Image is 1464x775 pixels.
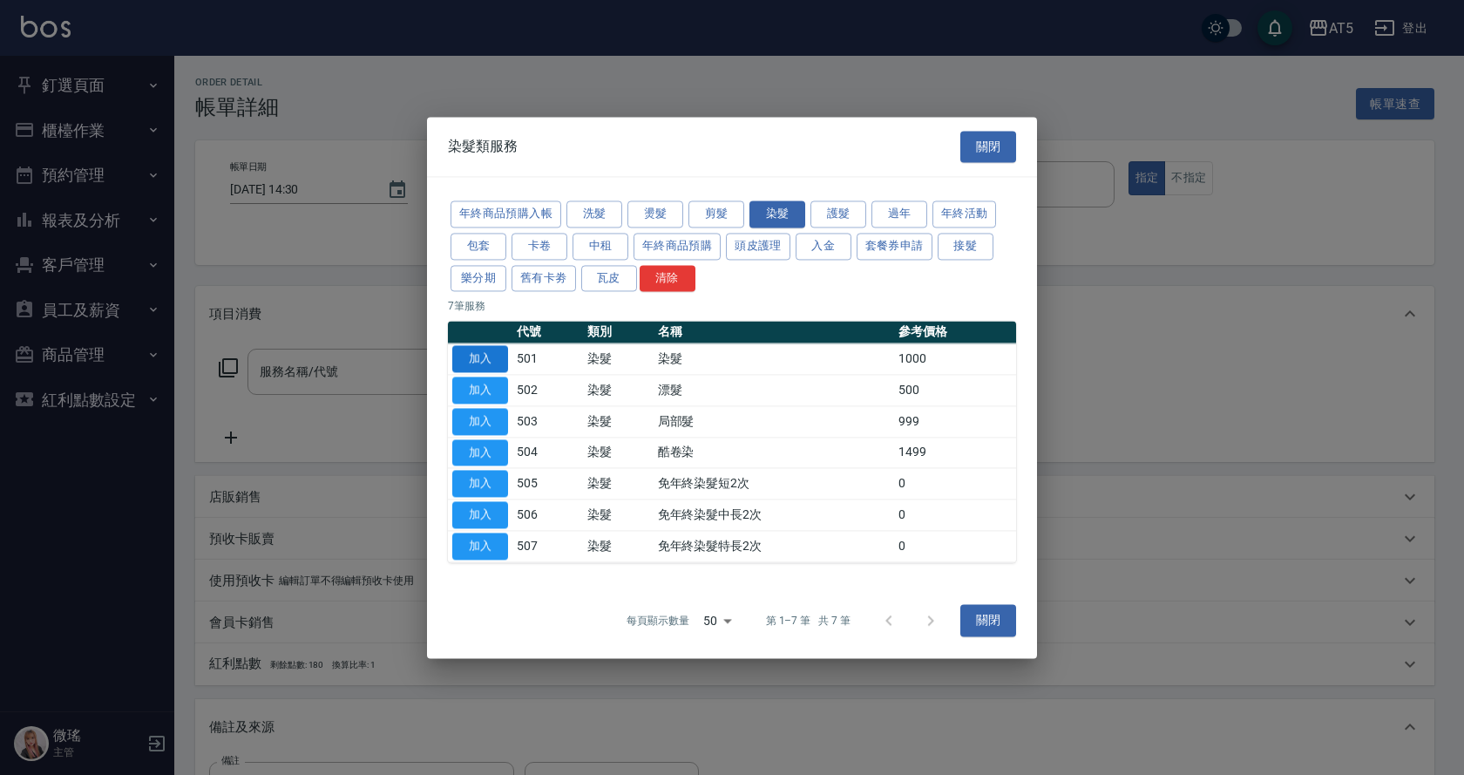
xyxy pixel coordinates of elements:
td: 504 [512,437,583,468]
button: 舊有卡劵 [512,265,576,292]
td: 漂髮 [654,375,894,406]
td: 999 [894,406,1016,438]
div: 50 [696,597,738,644]
td: 染髮 [583,343,654,375]
button: 年終商品預購入帳 [451,201,561,228]
button: 過年 [871,201,927,228]
button: 入金 [796,233,851,260]
p: 每頁顯示數量 [627,613,689,629]
button: 加入 [452,501,508,528]
td: 0 [894,468,1016,500]
button: 加入 [452,439,508,466]
td: 501 [512,343,583,375]
th: 代號 [512,322,583,344]
td: 0 [894,531,1016,562]
td: 502 [512,375,583,406]
button: 加入 [452,408,508,435]
td: 506 [512,500,583,531]
td: 503 [512,406,583,438]
button: 瓦皮 [581,265,637,292]
td: 染髮 [583,500,654,531]
p: 第 1–7 筆 共 7 筆 [766,613,851,629]
button: 套餐券申請 [857,233,932,260]
th: 類別 [583,322,654,344]
button: 包套 [451,233,506,260]
button: 加入 [452,377,508,404]
td: 免年終染髮特長2次 [654,531,894,562]
button: 年終商品預購 [634,233,721,260]
td: 染髮 [583,468,654,500]
button: 關閉 [960,131,1016,163]
td: 染髮 [583,437,654,468]
td: 1000 [894,343,1016,375]
button: 關閉 [960,605,1016,637]
p: 7 筆服務 [448,299,1016,315]
td: 507 [512,531,583,562]
button: 燙髮 [627,201,683,228]
th: 參考價格 [894,322,1016,344]
td: 0 [894,500,1016,531]
button: 染髮 [749,201,805,228]
td: 染髮 [583,531,654,562]
button: 頭皮護理 [726,233,790,260]
button: 中租 [573,233,628,260]
button: 卡卷 [512,233,567,260]
button: 接髮 [938,233,993,260]
td: 500 [894,375,1016,406]
td: 局部髮 [654,406,894,438]
button: 加入 [452,346,508,373]
td: 免年終染髮短2次 [654,468,894,500]
td: 酷卷染 [654,437,894,468]
td: 1499 [894,437,1016,468]
button: 洗髮 [566,201,622,228]
button: 剪髮 [688,201,744,228]
button: 清除 [640,265,695,292]
td: 505 [512,468,583,500]
button: 年終活動 [932,201,997,228]
button: 加入 [452,533,508,560]
button: 加入 [452,471,508,498]
td: 染髮 [654,343,894,375]
button: 樂分期 [451,265,506,292]
button: 護髮 [810,201,866,228]
td: 免年終染髮中長2次 [654,500,894,531]
th: 名稱 [654,322,894,344]
td: 染髮 [583,375,654,406]
span: 染髮類服務 [448,138,518,155]
td: 染髮 [583,406,654,438]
